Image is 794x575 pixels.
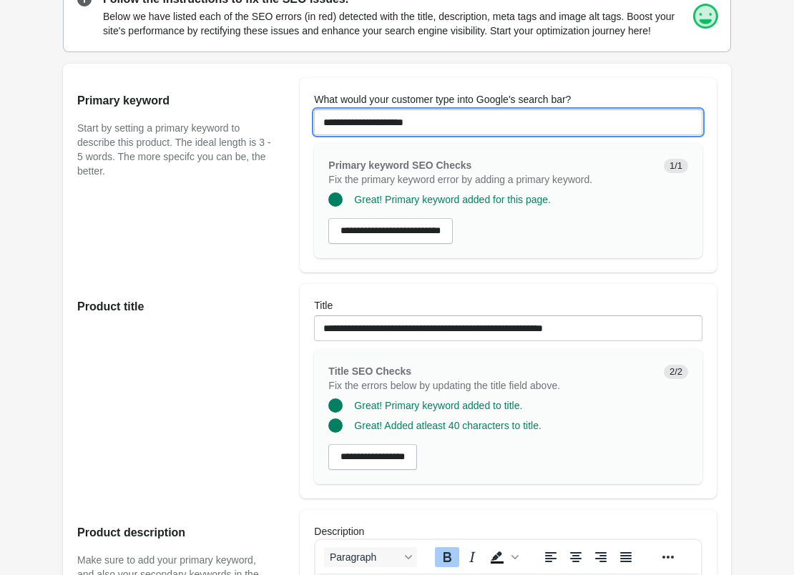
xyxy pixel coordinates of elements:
[656,547,680,567] button: Reveal or hide additional toolbar items
[485,547,521,567] div: Background color
[664,159,688,173] span: 1/1
[77,92,271,109] h2: Primary keyword
[328,159,471,171] span: Primary keyword SEO Checks
[330,551,400,563] span: Paragraph
[77,121,271,178] p: Start by setting a primary keyword to describe this product. The ideal length is 3 - 5 words. The...
[77,298,271,315] h2: Product title
[314,298,333,313] label: Title
[328,172,652,187] p: Fix the primary keyword error by adding a primary keyword.
[328,378,652,393] p: Fix the errors below by updating the title field above.
[691,2,720,31] img: happy.png
[435,547,459,567] button: Bold
[103,9,717,38] p: Below we have listed each of the SEO errors (in red) detected with the title, description, meta t...
[314,92,571,107] label: What would your customer type into Google's search bar?
[77,524,271,541] h2: Product description
[324,547,417,567] button: Blocks
[589,547,613,567] button: Align right
[354,400,522,411] span: Great! Primary keyword added to title.
[664,365,688,379] span: 2/2
[539,547,563,567] button: Align left
[354,420,541,431] span: Great! Added atleast 40 characters to title.
[354,194,551,205] span: Great! Primary keyword added for this page.
[564,547,588,567] button: Align center
[328,365,411,377] span: Title SEO Checks
[460,547,484,567] button: Italic
[614,547,638,567] button: Justify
